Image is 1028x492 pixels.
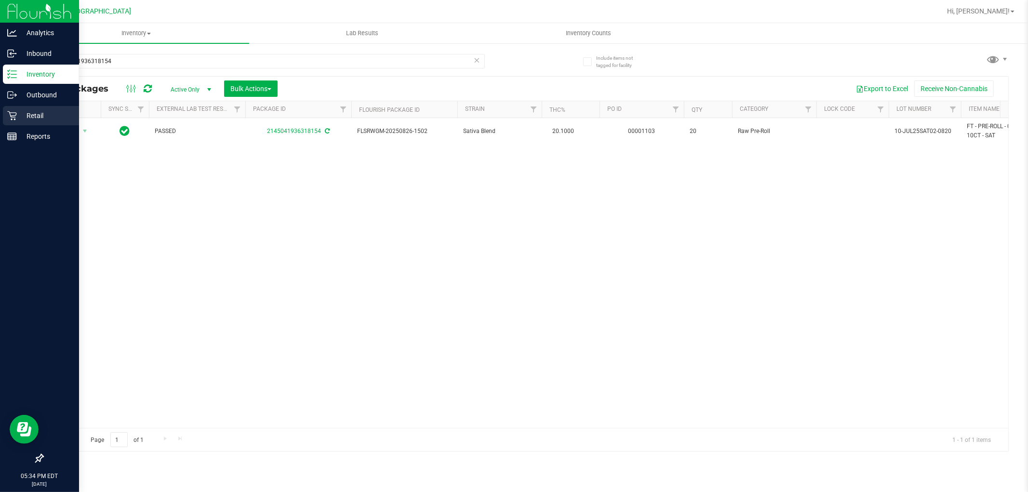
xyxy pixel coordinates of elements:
[7,28,17,38] inline-svg: Analytics
[335,101,351,118] a: Filter
[108,106,146,112] a: Sync Status
[607,106,622,112] a: PO ID
[23,23,249,43] a: Inventory
[17,27,75,39] p: Analytics
[42,54,485,68] input: Search Package ID, Item Name, SKU, Lot or Part Number...
[7,49,17,58] inline-svg: Inbound
[824,106,855,112] a: Lock Code
[945,101,961,118] a: Filter
[66,7,132,15] span: [GEOGRAPHIC_DATA]
[547,124,579,138] span: 20.1000
[549,106,565,113] a: THC%
[873,101,889,118] a: Filter
[82,432,152,447] span: Page of 1
[110,432,128,447] input: 1
[157,106,232,112] a: External Lab Test Result
[17,110,75,121] p: Retail
[224,80,278,97] button: Bulk Actions
[7,132,17,141] inline-svg: Reports
[692,106,702,113] a: Qty
[894,127,955,136] span: 10-JUL25SAT02-0820
[17,89,75,101] p: Outbound
[249,23,475,43] a: Lab Results
[465,106,485,112] a: Strain
[17,48,75,59] p: Inbound
[267,128,321,134] a: 2145041936318154
[359,106,420,113] a: Flourish Package ID
[133,101,149,118] a: Filter
[17,68,75,80] p: Inventory
[155,127,240,136] span: PASSED
[10,415,39,444] iframe: Resource center
[596,54,644,69] span: Include items not tagged for facility
[945,432,999,447] span: 1 - 1 of 1 items
[230,85,271,93] span: Bulk Actions
[474,54,481,66] span: Clear
[7,111,17,120] inline-svg: Retail
[690,127,726,136] span: 20
[253,106,286,112] a: Package ID
[738,127,811,136] span: Raw Pre-Roll
[357,127,452,136] span: FLSRWGM-20250826-1502
[526,101,542,118] a: Filter
[4,480,75,488] p: [DATE]
[463,127,536,136] span: Sativa Blend
[323,128,330,134] span: Sync from Compliance System
[50,83,118,94] span: All Packages
[668,101,684,118] a: Filter
[801,101,816,118] a: Filter
[896,106,931,112] a: Lot Number
[628,128,655,134] a: 00001103
[969,106,1000,112] a: Item Name
[740,106,768,112] a: Category
[229,101,245,118] a: Filter
[7,69,17,79] inline-svg: Inventory
[79,124,91,138] span: select
[475,23,701,43] a: Inventory Counts
[333,29,391,38] span: Lab Results
[914,80,994,97] button: Receive Non-Cannabis
[17,131,75,142] p: Reports
[7,90,17,100] inline-svg: Outbound
[850,80,914,97] button: Export to Excel
[553,29,624,38] span: Inventory Counts
[4,472,75,480] p: 05:34 PM EDT
[947,7,1010,15] span: Hi, [PERSON_NAME]!
[120,124,130,138] span: In Sync
[23,29,249,38] span: Inventory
